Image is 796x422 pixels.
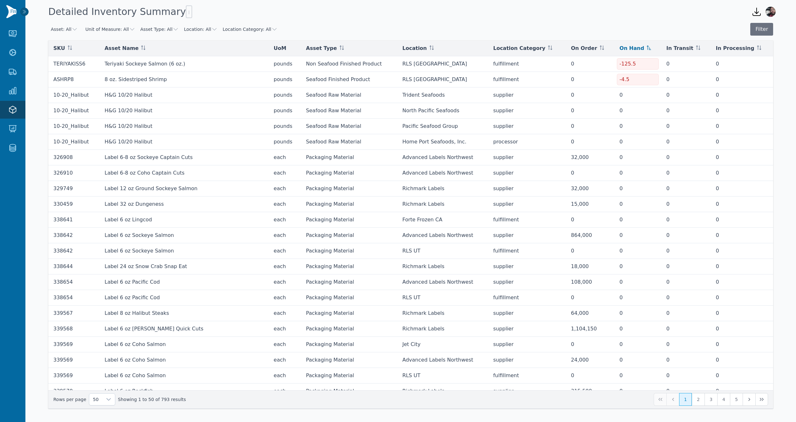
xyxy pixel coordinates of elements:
[488,197,566,212] td: supplier
[397,368,488,384] td: RLS UT
[666,341,706,348] div: 0
[301,274,397,290] td: Packaging Material
[99,243,268,259] td: Label 6 oz Sockeye Salmon
[48,72,99,87] td: ASHRP8
[666,185,706,192] div: 0
[301,197,397,212] td: Packaging Material
[306,45,337,52] span: Asset Type
[666,216,706,224] div: 0
[571,60,610,68] div: 0
[269,368,301,384] td: each
[666,169,706,177] div: 0
[716,154,768,161] div: 0
[716,45,754,52] span: In Processing
[99,165,268,181] td: Label 6-8 oz Coho Captain Cuts
[99,72,268,87] td: 8 oz. Sidestriped Shrimp
[571,216,610,224] div: 0
[99,150,268,165] td: Label 6-8 oz Sockeye Captain Cuts
[488,352,566,368] td: supplier
[619,263,656,270] div: 0
[99,134,268,150] td: H&G 10/20 Halibut
[48,150,99,165] td: 326908
[397,87,488,103] td: Trident Seafoods
[99,119,268,134] td: H&G 10/20 Halibut
[716,169,768,177] div: 0
[619,278,656,286] div: 0
[269,119,301,134] td: pounds
[755,393,768,406] button: Last Page
[269,290,301,306] td: each
[301,119,397,134] td: Seafood Raw Material
[666,154,706,161] div: 0
[666,263,706,270] div: 0
[666,356,706,364] div: 0
[617,74,659,85] div: -4.5
[301,290,397,306] td: Packaging Material
[397,352,488,368] td: Advanced Labels Northwest
[619,387,656,395] div: 0
[48,56,99,72] td: TERIYAKISS6
[397,259,488,274] td: Richmark Labels
[118,396,186,403] span: Showing 1 to 50 of 793 results
[184,26,218,32] button: Location: All
[48,119,99,134] td: 10-20_Halibut
[619,169,656,177] div: 0
[571,185,610,192] div: 32,000
[571,200,610,208] div: 15,000
[716,387,768,395] div: 0
[571,341,610,348] div: 0
[397,181,488,197] td: Richmark Labels
[223,26,278,32] button: Location Category: All
[619,91,656,99] div: 0
[730,393,743,406] button: Page 5
[274,45,287,52] span: UoM
[666,91,706,99] div: 0
[488,181,566,197] td: supplier
[488,306,566,321] td: supplier
[716,341,768,348] div: 0
[666,45,693,52] span: In Transit
[716,76,768,83] div: 0
[619,372,656,379] div: 0
[105,45,138,52] span: Asset Name
[48,306,99,321] td: 339567
[53,45,65,52] span: SKU
[488,87,566,103] td: supplier
[750,23,773,36] button: Filter
[301,150,397,165] td: Packaging Material
[666,372,706,379] div: 0
[488,274,566,290] td: supplier
[716,107,768,114] div: 0
[397,306,488,321] td: Richmark Labels
[619,325,656,333] div: 0
[397,337,488,352] td: Jet City
[397,150,488,165] td: Advanced Labels Northwest
[48,181,99,197] td: 329749
[679,393,692,406] button: Page 1
[619,45,644,52] span: On Hand
[716,185,768,192] div: 0
[571,122,610,130] div: 0
[716,356,768,364] div: 0
[716,278,768,286] div: 0
[397,56,488,72] td: RLS [GEOGRAPHIC_DATA]
[571,138,610,146] div: 0
[743,393,755,406] button: Next Page
[666,122,706,130] div: 0
[488,165,566,181] td: supplier
[619,200,656,208] div: 0
[301,87,397,103] td: Seafood Raw Material
[617,58,659,70] div: -125.5
[48,352,99,368] td: 339569
[397,212,488,228] td: Forte Frozen CA
[666,309,706,317] div: 0
[397,165,488,181] td: Advanced Labels Northwest
[99,259,268,274] td: Label 24 oz Snow Crab Snap Eat
[705,393,717,406] button: Page 3
[488,72,566,87] td: fulfillment
[766,7,776,17] img: Gareth Morales
[571,45,597,52] span: On Order
[269,306,301,321] td: each
[488,134,566,150] td: processor
[619,154,656,161] div: 0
